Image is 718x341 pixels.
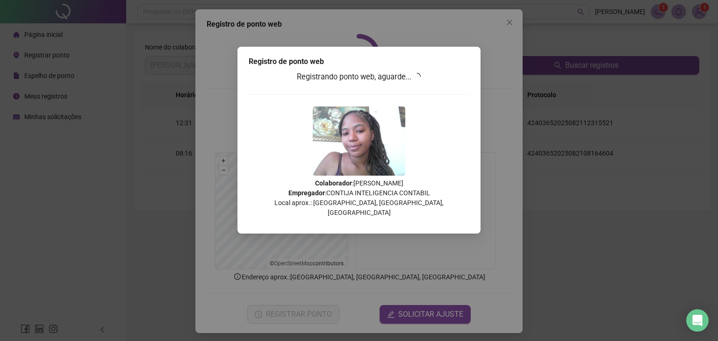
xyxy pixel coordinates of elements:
strong: Colaborador [315,179,352,187]
div: Open Intercom Messenger [686,309,709,332]
p: : [PERSON_NAME] : CONTIJA INTELIGENCIA CONTABIL Local aprox.: [GEOGRAPHIC_DATA], [GEOGRAPHIC_DATA... [249,178,469,218]
div: Registro de ponto web [249,56,469,67]
strong: Empregador [288,189,325,197]
span: loading [413,73,421,80]
h3: Registrando ponto web, aguarde... [249,71,469,83]
img: 9k= [313,107,405,176]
